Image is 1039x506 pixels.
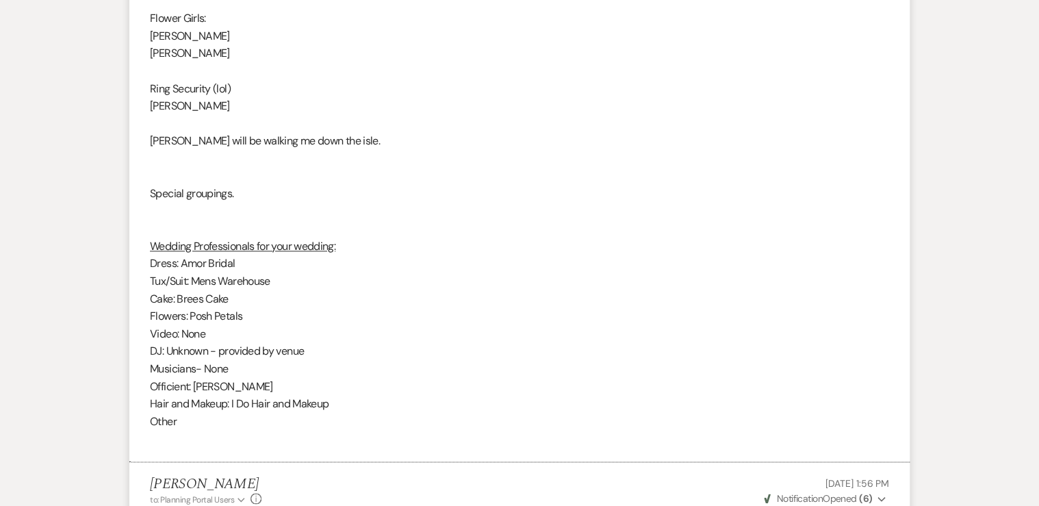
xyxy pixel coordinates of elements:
[825,477,889,490] span: [DATE] 1:56 PM
[150,476,261,493] h5: [PERSON_NAME]
[150,309,242,323] span: Flowers: Posh Petals
[150,494,234,505] span: to: Planning Portal Users
[150,11,206,25] span: Flower Girls:
[150,396,329,411] span: Hair and Makeup: I Do Hair and Makeup
[150,46,230,60] span: [PERSON_NAME]
[150,414,177,429] span: Other
[150,81,231,96] span: Ring Security (lol)
[764,492,872,504] span: Opened
[150,493,247,505] button: to: Planning Portal Users
[150,362,228,376] span: Musicians- None
[150,186,233,201] span: Special groupings.
[150,344,304,358] span: DJ: Unknown - provided by venue
[762,491,889,505] button: NotificationOpened (6)
[776,492,822,504] span: Notification
[150,239,335,253] u: Wedding Professionals for your wedding:
[150,274,270,288] span: Tux/Suit: Mens Warehouse
[150,99,230,113] span: [PERSON_NAME]
[150,379,273,394] span: Officient: [PERSON_NAME]
[150,292,229,306] span: Cake: Brees Cake
[150,256,235,270] span: Dress: Amor Bridal
[150,327,205,341] span: Video: None
[150,29,230,43] span: [PERSON_NAME]
[150,132,889,150] p: [PERSON_NAME] will be walking me down the isle.
[859,492,872,504] strong: ( 6 )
